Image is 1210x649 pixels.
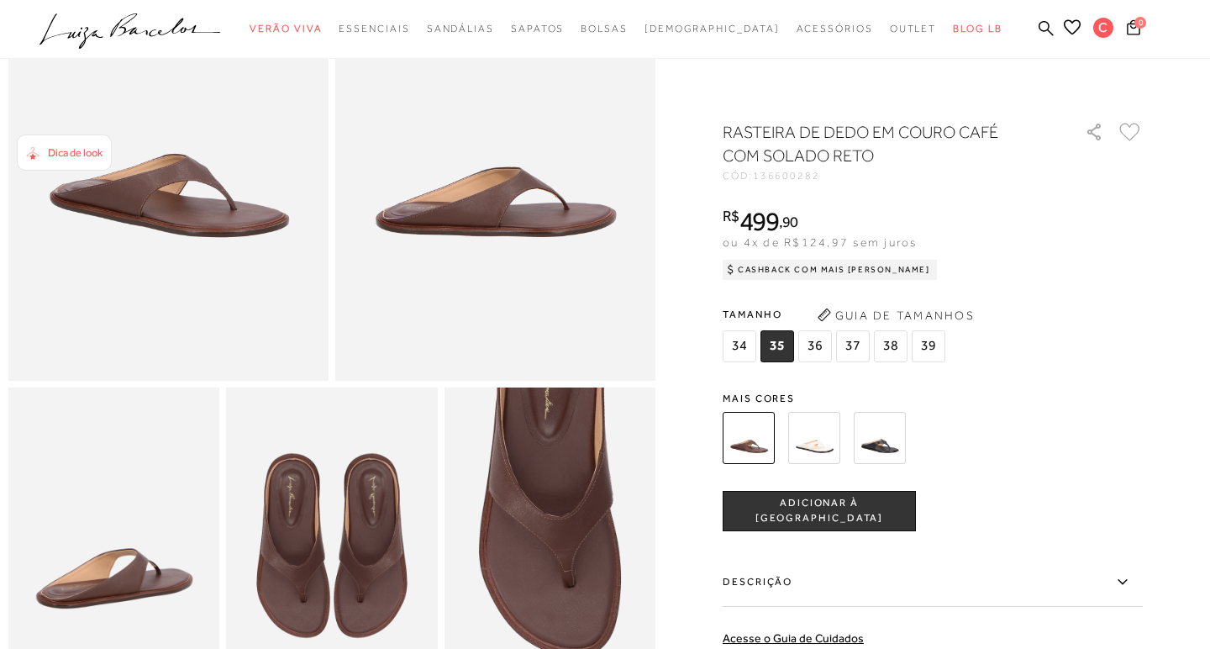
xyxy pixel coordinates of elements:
span: ou 4x de R$124,97 sem juros [723,235,917,249]
span: 499 [739,206,779,236]
a: Acesse o Guia de Cuidados [723,631,864,645]
span: 39 [912,330,945,362]
a: categoryNavScreenReaderText [339,13,409,45]
span: 35 [760,330,794,362]
span: Sandálias [427,23,494,34]
span: 0 [1134,17,1146,29]
span: 37 [836,330,870,362]
span: C [1093,18,1113,38]
span: Sapatos [511,23,564,34]
div: CÓD: [723,171,1059,181]
a: noSubCategoriesText [644,13,780,45]
span: Outlet [890,23,937,34]
button: Guia de Tamanhos [812,302,980,329]
label: Descrição [723,558,1143,607]
i: , [779,214,798,230]
button: 0 [1122,18,1145,41]
h1: RASTEIRA DE DEDO EM COURO CAFÉ COM SOLADO RETO [723,120,1038,167]
span: ADICIONAR À [GEOGRAPHIC_DATA] [723,496,915,525]
img: RASTEIRA DE DEDO EM COURO CAFÉ COM SOLADO RETO [723,412,775,464]
span: Bolsas [581,23,628,34]
span: Dica de look [48,146,103,159]
i: R$ [723,208,739,224]
span: Tamanho [723,302,950,327]
a: categoryNavScreenReaderText [890,13,937,45]
span: BLOG LB [953,23,1002,34]
span: Verão Viva [250,23,322,34]
a: categoryNavScreenReaderText [427,13,494,45]
span: Essenciais [339,23,409,34]
a: categoryNavScreenReaderText [581,13,628,45]
button: ADICIONAR À [GEOGRAPHIC_DATA] [723,491,916,531]
span: Mais cores [723,393,1143,404]
div: Cashback com Mais [PERSON_NAME] [723,260,937,280]
span: 90 [782,213,798,230]
span: 136600282 [753,170,820,182]
img: RASTEIRA DE DEDO EM COURO PRETO COM SOLADO RETO [854,412,906,464]
span: Acessórios [797,23,873,34]
a: categoryNavScreenReaderText [511,13,564,45]
span: 36 [798,330,832,362]
a: categoryNavScreenReaderText [250,13,322,45]
span: 38 [874,330,907,362]
button: C [1086,17,1122,43]
span: [DEMOGRAPHIC_DATA] [644,23,780,34]
span: 34 [723,330,756,362]
a: BLOG LB [953,13,1002,45]
img: RASTEIRA DE DEDO EM COURO OFF WHITE COM SOLADO RETO [788,412,840,464]
a: categoryNavScreenReaderText [797,13,873,45]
